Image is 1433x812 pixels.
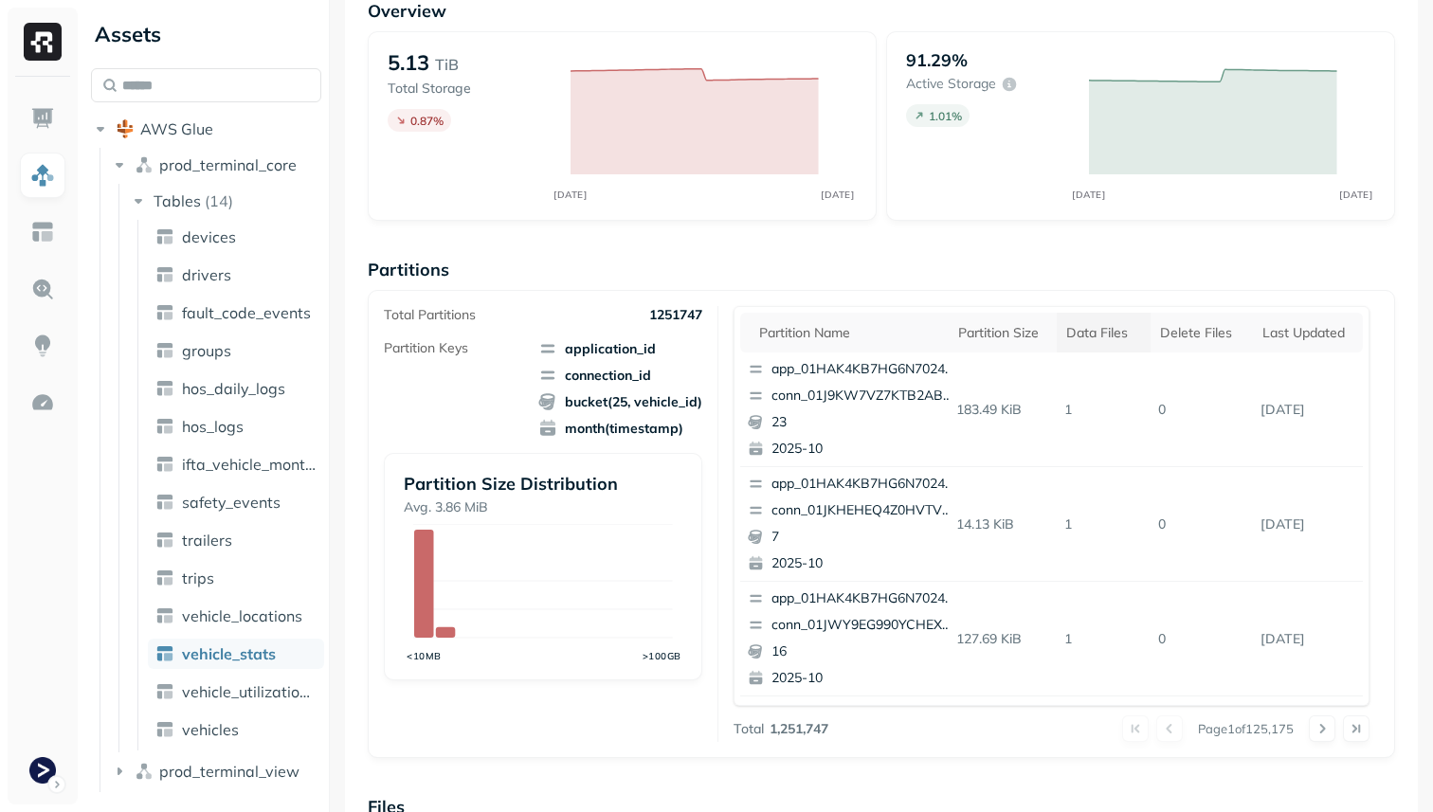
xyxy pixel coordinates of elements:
[148,714,324,745] a: vehicles
[24,23,62,61] img: Ryft
[155,531,174,550] img: table
[148,411,324,442] a: hos_logs
[30,334,55,358] img: Insights
[148,487,324,517] a: safety_events
[740,352,964,466] button: app_01HAK4KB7HG6N7024210G3S8D5conn_01J9KW7VZ7KTB2ABSNKS7EMENV232025-10
[155,455,174,474] img: table
[30,220,55,244] img: Asset Explorer
[155,644,174,663] img: table
[734,720,764,738] p: Total
[929,109,962,123] p: 1.01 %
[388,49,429,76] p: 5.13
[182,455,317,474] span: ifta_vehicle_months
[155,568,174,587] img: table
[906,75,996,93] p: Active storage
[182,531,232,550] span: trailers
[148,639,324,669] a: vehicle_stats
[1151,393,1253,426] p: 0
[538,392,702,411] span: bucket(25, vehicle_id)
[1151,508,1253,541] p: 0
[1057,623,1151,656] p: 1
[949,393,1058,426] p: 183.49 KiB
[384,339,468,357] p: Partition Keys
[538,366,702,385] span: connection_id
[1198,720,1294,737] p: Page 1 of 125,175
[1151,623,1253,656] p: 0
[958,324,1048,342] div: Partition size
[148,260,324,290] a: drivers
[148,373,324,404] a: hos_daily_logs
[643,650,681,661] tspan: >100GB
[771,554,955,573] p: 2025-10
[148,449,324,479] a: ifta_vehicle_months
[135,155,154,174] img: namespace
[759,324,939,342] div: Partition name
[740,696,964,810] button: app_01HAK4KB7HG6N7024210G3S8D5conn_01JWH63FXD6VA44DDDMCEC6MHW222025-10
[116,119,135,138] img: root
[822,189,855,200] tspan: [DATE]
[155,303,174,322] img: table
[1262,324,1353,342] div: Last updated
[155,682,174,701] img: table
[148,601,324,631] a: vehicle_locations
[182,417,244,436] span: hos_logs
[155,379,174,398] img: table
[155,720,174,739] img: table
[1160,324,1243,342] div: Delete Files
[404,498,682,516] p: Avg. 3.86 MiB
[182,341,231,360] span: groups
[435,53,459,76] p: TiB
[771,669,955,688] p: 2025-10
[1340,189,1373,200] tspan: [DATE]
[159,155,297,174] span: prod_terminal_core
[30,390,55,415] img: Optimization
[771,501,955,520] p: conn_01JKHEHEQ4Z0HVTVBKKN51HNTB
[110,150,322,180] button: prod_terminal_core
[148,222,324,252] a: devices
[148,335,324,366] a: groups
[182,682,317,701] span: vehicle_utilization_day
[148,298,324,328] a: fault_code_events
[1253,393,1363,426] p: Oct 5, 2025
[538,419,702,438] span: month(timestamp)
[159,762,299,781] span: prod_terminal_view
[906,49,968,71] p: 91.29%
[771,387,955,406] p: conn_01J9KW7VZ7KTB2ABSNKS7EMENV
[1066,324,1141,342] div: Data Files
[771,642,955,661] p: 16
[182,227,236,246] span: devices
[182,493,281,512] span: safety_events
[388,80,552,98] p: Total Storage
[1253,508,1363,541] p: Oct 5, 2025
[649,306,702,324] p: 1251747
[91,19,321,49] div: Assets
[148,677,324,707] a: vehicle_utilization_day
[110,756,322,786] button: prod_terminal_view
[182,568,214,587] span: trips
[129,186,323,216] button: Tables(14)
[155,265,174,284] img: table
[407,650,442,661] tspan: <10MB
[771,360,955,379] p: app_01HAK4KB7HG6N7024210G3S8D5
[770,720,828,738] p: 1,251,747
[384,306,476,324] p: Total Partitions
[182,265,231,284] span: drivers
[148,525,324,555] a: trailers
[182,379,285,398] span: hos_daily_logs
[155,493,174,512] img: table
[1073,189,1106,200] tspan: [DATE]
[182,644,276,663] span: vehicle_stats
[949,508,1058,541] p: 14.13 KiB
[771,589,955,608] p: app_01HAK4KB7HG6N7024210G3S8D5
[29,757,56,784] img: Terminal
[182,606,302,625] span: vehicle_locations
[771,440,955,459] p: 2025-10
[91,114,321,144] button: AWS Glue
[771,616,955,635] p: conn_01JWY9EG990YCHEX18599PBCZ8
[368,259,1395,280] p: Partitions
[148,563,324,593] a: trips
[538,339,702,358] span: application_id
[182,720,239,739] span: vehicles
[205,191,233,210] p: ( 14 )
[554,189,588,200] tspan: [DATE]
